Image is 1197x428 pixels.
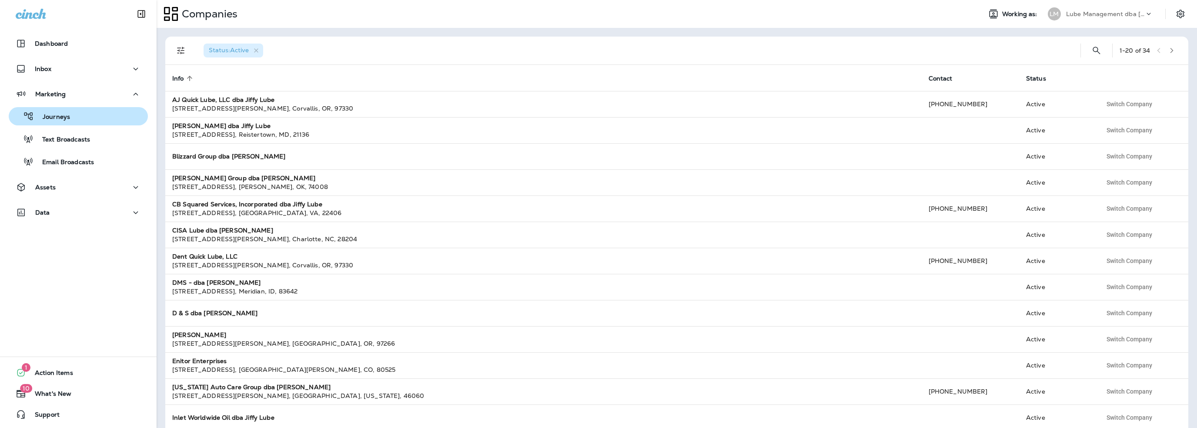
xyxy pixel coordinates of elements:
span: Action Items [26,369,73,380]
td: Active [1019,352,1095,378]
div: LM [1048,7,1061,20]
button: Text Broadcasts [9,130,148,148]
span: Switch Company [1107,258,1152,264]
div: [STREET_ADDRESS] , [GEOGRAPHIC_DATA][PERSON_NAME] , CO , 80525 [172,365,915,374]
strong: [PERSON_NAME] dba Jiffy Lube [172,122,271,130]
p: Assets [35,184,56,191]
button: Assets [9,179,148,196]
td: [PHONE_NUMBER] [922,195,1019,222]
p: Inbox [35,65,51,72]
td: [PHONE_NUMBER] [922,378,1019,404]
button: Switch Company [1102,176,1157,189]
td: Active [1019,169,1095,195]
span: Contact [929,74,964,82]
p: Dashboard [35,40,68,47]
span: Switch Company [1107,232,1152,238]
p: Companies [178,7,237,20]
button: 1Action Items [9,364,148,381]
strong: CISA Lube dba [PERSON_NAME] [172,226,273,234]
td: Active [1019,378,1095,404]
button: Inbox [9,60,148,78]
button: Email Broadcasts [9,152,148,171]
td: Active [1019,248,1095,274]
button: Switch Company [1102,228,1157,241]
span: Switch Company [1107,284,1152,290]
button: Journeys [9,107,148,125]
td: Active [1019,117,1095,143]
td: Active [1019,91,1095,117]
button: Switch Company [1102,98,1157,111]
div: [STREET_ADDRESS][PERSON_NAME] , [GEOGRAPHIC_DATA] , OR , 97266 [172,339,915,348]
span: Status [1026,75,1046,82]
span: Switch Company [1107,336,1152,342]
p: Lube Management dba [PERSON_NAME] [1066,10,1144,17]
button: Data [9,204,148,221]
strong: Inlet Worldwide Oil dba Jiffy Lube [172,414,274,421]
span: Contact [929,75,953,82]
td: Active [1019,300,1095,326]
button: Dashboard [9,35,148,52]
td: [PHONE_NUMBER] [922,91,1019,117]
td: [PHONE_NUMBER] [922,248,1019,274]
button: Switch Company [1102,202,1157,215]
strong: Blizzard Group dba [PERSON_NAME] [172,152,285,160]
strong: AJ Quick Lube, LLC dba Jiffy Lube [172,96,275,104]
td: Active [1019,222,1095,248]
span: Switch Company [1107,206,1152,212]
button: Marketing [9,85,148,103]
button: Switch Company [1102,280,1157,293]
button: Filters [172,42,190,59]
strong: Dent Quick Lube, LLC [172,253,237,260]
span: 1 [22,363,30,372]
button: Switch Company [1102,333,1157,346]
td: Active [1019,326,1095,352]
p: Journeys [34,113,70,121]
span: Switch Company [1107,101,1152,107]
strong: DMS - dba [PERSON_NAME] [172,279,261,286]
span: Switch Company [1107,388,1152,394]
div: [STREET_ADDRESS][PERSON_NAME] , [GEOGRAPHIC_DATA] , [US_STATE] , 46060 [172,391,915,400]
button: Collapse Sidebar [129,5,154,23]
span: Switch Company [1107,153,1152,159]
span: Info [172,74,195,82]
strong: [US_STATE] Auto Care Group dba [PERSON_NAME] [172,383,331,391]
button: Switch Company [1102,359,1157,372]
span: Switch Company [1107,362,1152,368]
span: Info [172,75,184,82]
span: What's New [26,390,71,401]
p: Data [35,209,50,216]
button: Switch Company [1102,411,1157,424]
strong: [PERSON_NAME] Group dba [PERSON_NAME] [172,174,315,182]
button: Switch Company [1102,124,1157,137]
span: Switch Company [1107,179,1152,185]
div: [STREET_ADDRESS][PERSON_NAME] , Charlotte , NC , 28204 [172,235,915,243]
strong: CB Squared Services, Incorporated dba Jiffy Lube [172,200,322,208]
span: Switch Company [1107,415,1152,421]
strong: Enitor Enterprises [172,357,227,365]
div: [STREET_ADDRESS][PERSON_NAME] , Corvallis , OR , 97330 [172,261,915,270]
span: Switch Company [1107,127,1152,133]
td: Active [1019,143,1095,169]
p: Email Broadcasts [33,158,94,167]
button: Support [9,406,148,423]
span: Status [1026,74,1057,82]
button: Switch Company [1102,307,1157,320]
div: Status:Active [204,44,263,57]
div: [STREET_ADDRESS] , Meridian , ID , 83642 [172,287,915,296]
button: 10What's New [9,385,148,402]
button: Switch Company [1102,254,1157,267]
button: Switch Company [1102,385,1157,398]
div: [STREET_ADDRESS] , [PERSON_NAME] , OK , 74008 [172,182,915,191]
div: [STREET_ADDRESS][PERSON_NAME] , Corvallis , OR , 97330 [172,104,915,113]
p: Marketing [35,91,66,98]
strong: [PERSON_NAME] [172,331,226,339]
button: Switch Company [1102,150,1157,163]
div: [STREET_ADDRESS] , [GEOGRAPHIC_DATA] , VA , 22406 [172,209,915,217]
p: Text Broadcasts [33,136,90,144]
td: Active [1019,274,1095,300]
span: Switch Company [1107,310,1152,316]
div: [STREET_ADDRESS] , Reistertown , MD , 21136 [172,130,915,139]
strong: D & S dba [PERSON_NAME] [172,309,257,317]
button: Settings [1173,6,1188,22]
div: 1 - 20 of 34 [1120,47,1150,54]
